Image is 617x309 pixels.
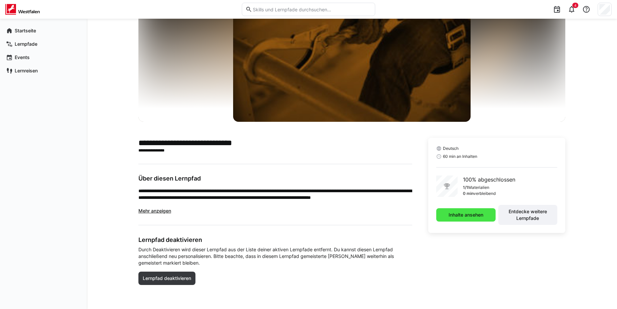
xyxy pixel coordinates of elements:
[463,185,468,190] p: 1/1
[498,205,557,225] button: Entdecke weitere Lernpfade
[138,272,195,285] button: Lernpfad deaktivieren
[463,176,515,184] p: 100% abgeschlossen
[502,208,554,222] span: Entdecke weitere Lernpfade
[443,154,477,159] span: 60 min an Inhalten
[138,236,412,244] h3: Lernpfad deaktivieren
[474,191,496,196] p: verbleibend
[252,6,372,12] input: Skills und Lernpfade durchsuchen…
[574,3,576,7] span: 4
[448,212,484,218] span: Inhalte ansehen
[436,208,495,222] button: Inhalte ansehen
[138,208,171,214] span: Mehr anzeigen
[138,246,412,266] span: Durch Deaktivieren wird dieser Lernpfad aus der Liste deiner aktiven Lernpfade entfernt. Du kanns...
[443,146,459,151] span: Deutsch
[468,185,489,190] p: Materialien
[463,191,474,196] p: 0 min
[138,175,412,182] h3: Über diesen Lernpfad
[142,275,192,282] span: Lernpfad deaktivieren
